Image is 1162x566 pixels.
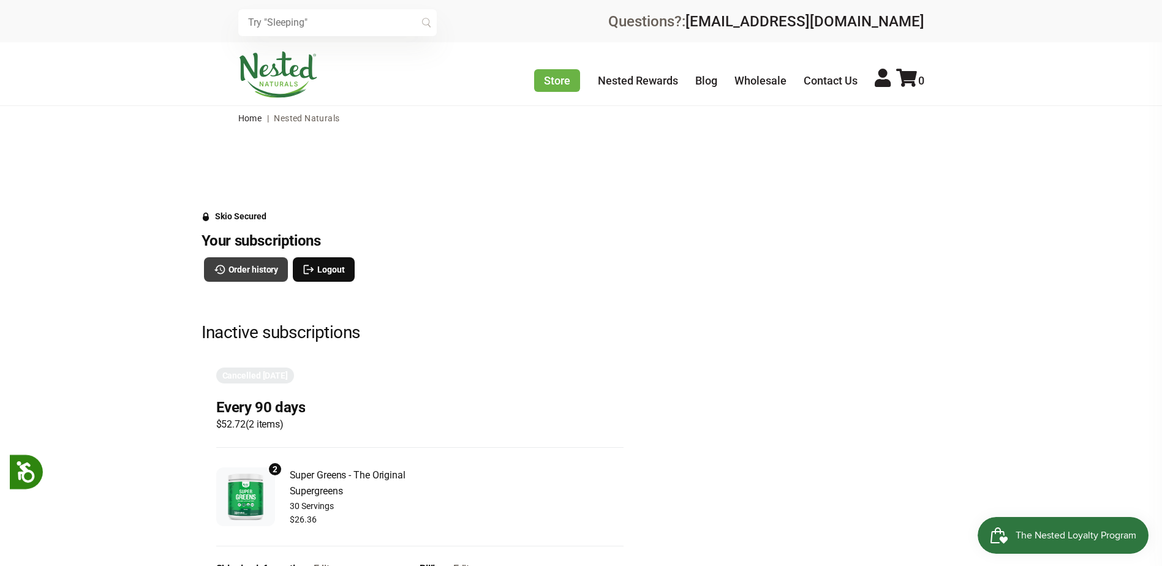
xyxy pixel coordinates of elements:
[293,257,354,282] button: Logout
[290,499,411,513] span: 30 Servings
[216,417,306,432] span: $52.72 ( 2 items )
[216,398,306,417] h3: Every 90 days
[685,13,924,30] a: [EMAIL_ADDRESS][DOMAIN_NAME]
[273,462,277,476] span: 2
[222,474,269,520] img: Super Greens - The Original Supergreens
[202,322,638,343] h2: Inactive subscriptions
[238,106,924,130] nav: breadcrumbs
[290,467,411,499] span: Super Greens - The Original Supergreens
[202,213,210,221] svg: Security
[228,263,279,276] span: Order history
[534,69,580,92] a: Store
[238,51,318,98] img: Nested Naturals
[204,257,289,282] button: Order history
[264,113,272,123] span: |
[216,462,411,531] div: Subscription product: Super Greens - The Original Supergreens
[695,74,717,87] a: Blog
[608,14,924,29] div: Questions?:
[290,513,317,526] span: $26.36
[734,74,787,87] a: Wholesale
[598,74,678,87] a: Nested Rewards
[238,9,437,36] input: Try "Sleeping"
[222,369,288,382] span: Cancelled [DATE]
[918,74,924,87] span: 0
[268,462,282,477] div: 2 units of item: Super Greens - The Original Supergreens
[978,517,1150,554] iframe: Button to open loyalty program pop-up
[215,211,266,221] div: Skio Secured
[804,74,858,87] a: Contact Us
[216,398,624,432] div: Subscription for 2 items with cost $52.72. Renews Every 90 days
[317,263,344,276] span: Logout
[202,232,638,250] h3: Your subscriptions
[896,74,924,87] a: 0
[238,113,262,123] a: Home
[202,211,266,231] a: Skio Secured
[274,113,339,123] span: Nested Naturals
